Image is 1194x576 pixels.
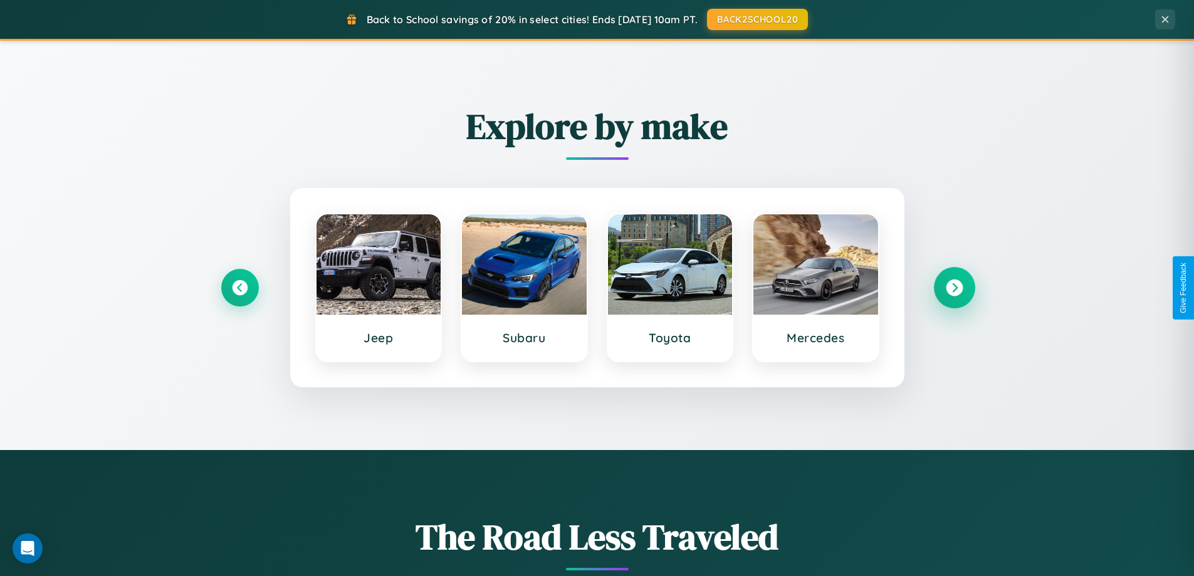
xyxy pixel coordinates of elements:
[766,330,866,345] h3: Mercedes
[621,330,720,345] h3: Toyota
[221,102,973,150] h2: Explore by make
[221,513,973,561] h1: The Road Less Traveled
[1179,263,1188,313] div: Give Feedback
[329,330,429,345] h3: Jeep
[474,330,574,345] h3: Subaru
[13,533,43,563] div: Open Intercom Messenger
[707,9,808,30] button: BACK2SCHOOL20
[367,13,698,26] span: Back to School savings of 20% in select cities! Ends [DATE] 10am PT.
